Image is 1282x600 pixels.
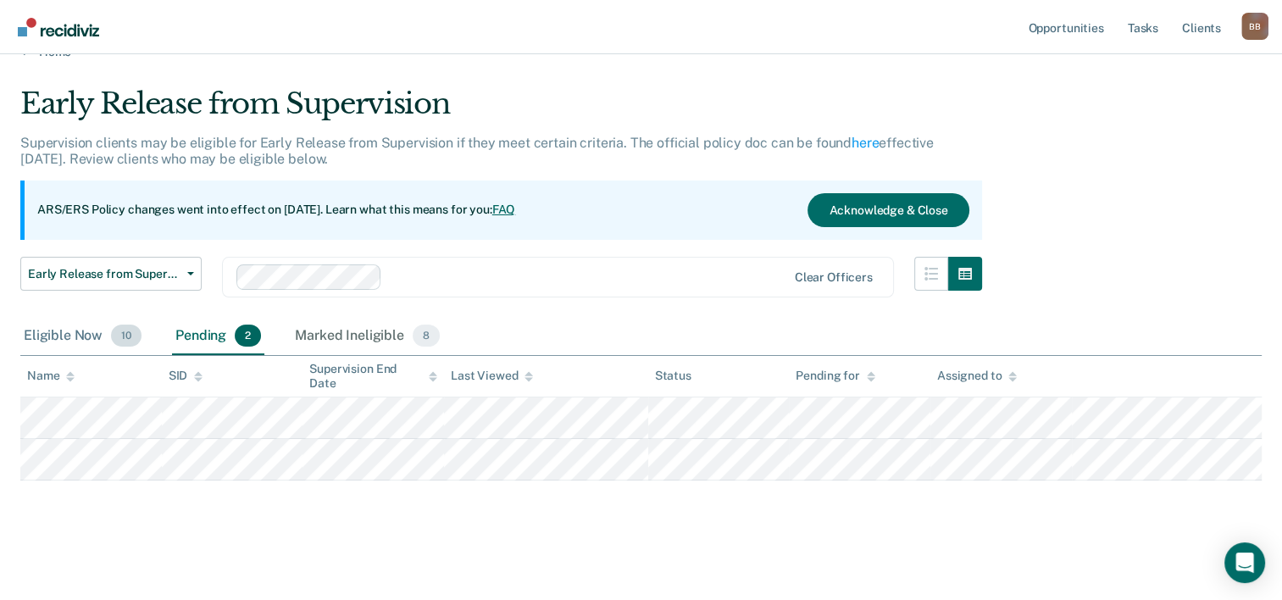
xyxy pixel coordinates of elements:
[795,270,873,285] div: Clear officers
[1241,13,1268,40] button: Profile dropdown button
[27,369,75,383] div: Name
[169,369,203,383] div: SID
[20,257,202,291] button: Early Release from Supervision
[807,193,968,227] button: Acknowledge & Close
[28,267,180,281] span: Early Release from Supervision
[111,325,142,347] span: 10
[235,325,261,347] span: 2
[20,86,982,135] div: Early Release from Supervision
[1241,13,1268,40] div: B B
[18,18,99,36] img: Recidiviz
[796,369,874,383] div: Pending for
[451,369,533,383] div: Last Viewed
[1224,542,1265,583] div: Open Intercom Messenger
[655,369,691,383] div: Status
[37,202,515,219] p: ARS/ERS Policy changes went into effect on [DATE]. Learn what this means for you:
[291,318,443,355] div: Marked Ineligible8
[172,318,264,355] div: Pending2
[413,325,440,347] span: 8
[309,362,437,391] div: Supervision End Date
[20,318,145,355] div: Eligible Now10
[937,369,1017,383] div: Assigned to
[20,135,934,167] p: Supervision clients may be eligible for Early Release from Supervision if they meet certain crite...
[852,135,879,151] a: here
[492,203,516,216] a: FAQ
